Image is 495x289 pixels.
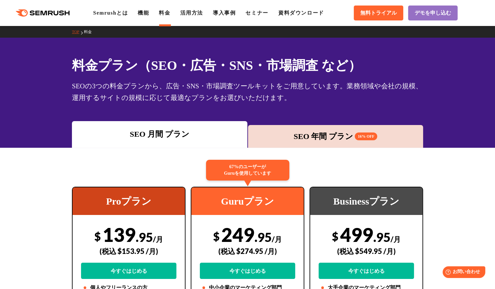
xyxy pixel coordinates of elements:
div: SEO 年間 プラン [251,131,420,142]
span: .95 [136,230,153,245]
span: 無料トライアル [360,10,397,17]
a: 機能 [138,10,149,16]
div: SEO 月間 プラン [75,128,244,140]
span: .95 [254,230,272,245]
a: 今すぐはじめる [200,263,295,279]
span: /月 [391,235,401,244]
iframe: Help widget launcher [437,264,488,282]
span: /月 [153,235,163,244]
div: (税込 $549.95 /月) [319,240,414,263]
div: Proプラン [73,187,185,215]
div: Businessプラン [310,187,422,215]
div: 139 [81,223,176,279]
span: $ [332,230,338,243]
span: 16% OFF [355,132,377,140]
a: 料金 [84,30,97,34]
span: .95 [373,230,391,245]
span: $ [213,230,220,243]
a: 資料ダウンロード [278,10,324,16]
div: 499 [319,223,414,279]
div: SEOの3つの料金プランから、広告・SNS・市場調査ツールキットをご用意しています。業務領域や会社の規模、運用するサイトの規模に応じて最適なプランをお選びいただけます。 [72,80,423,104]
span: /月 [272,235,282,244]
span: $ [94,230,101,243]
div: Guruプラン [191,187,304,215]
div: 67%のユーザーが Guruを使用しています [206,160,289,181]
div: (税込 $274.95 /月) [200,240,295,263]
span: デモを申し込む [415,10,451,17]
a: 活用方法 [180,10,203,16]
a: セミナー [245,10,268,16]
a: 今すぐはじめる [81,263,176,279]
a: デモを申し込む [408,6,458,20]
h1: 料金プラン（SEO・広告・SNS・市場調査 など） [72,56,423,75]
a: TOP [72,30,84,34]
a: 無料トライアル [354,6,403,20]
div: (税込 $153.95 /月) [81,240,176,263]
a: 今すぐはじめる [319,263,414,279]
a: Semrushとは [93,10,128,16]
a: 導入事例 [213,10,236,16]
div: 249 [200,223,295,279]
a: 料金 [159,10,170,16]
